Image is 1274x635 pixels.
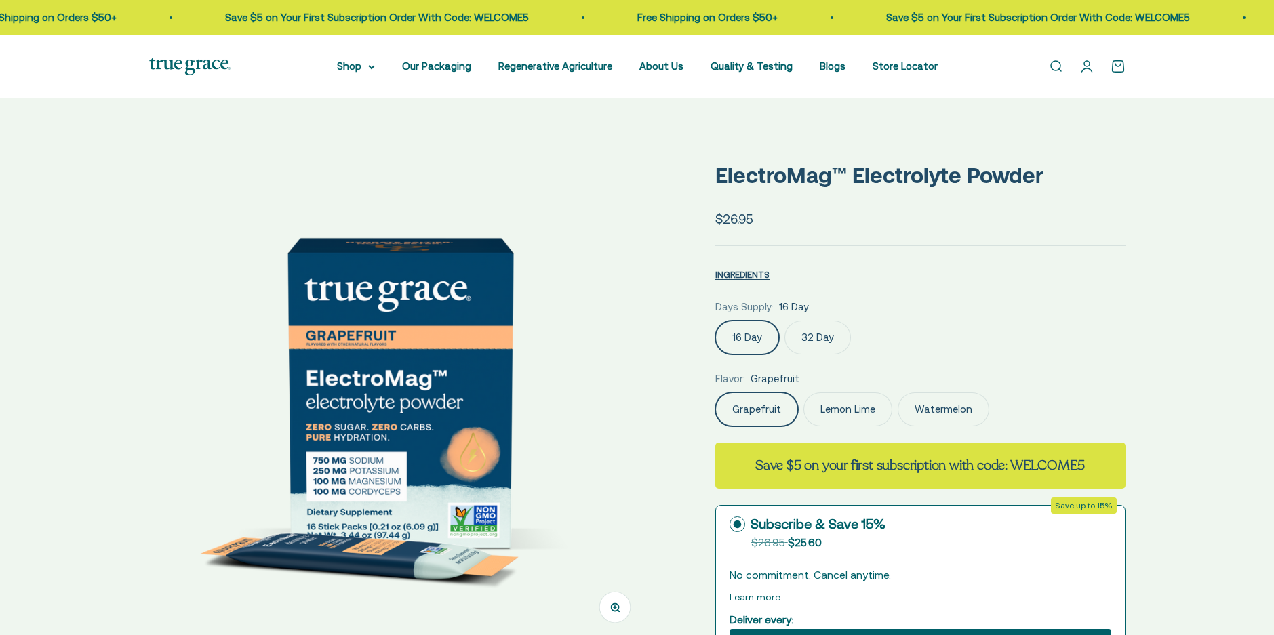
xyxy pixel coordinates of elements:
span: 16 Day [779,299,809,315]
span: INGREDIENTS [715,270,770,280]
span: Grapefruit [751,371,799,387]
a: Regenerative Agriculture [498,60,612,72]
a: Quality & Testing [711,60,793,72]
a: Blogs [820,60,845,72]
p: ElectroMag™ Electrolyte Powder [715,158,1126,192]
legend: Days Supply: [715,299,774,315]
a: Our Packaging [402,60,471,72]
p: Save $5 on Your First Subscription Order With Code: WELCOME5 [175,9,479,26]
p: Save $5 on Your First Subscription Order With Code: WELCOME5 [836,9,1140,26]
strong: Save $5 on your first subscription with code: WELCOME5 [755,456,1085,474]
a: About Us [639,60,683,72]
button: INGREDIENTS [715,266,770,283]
a: Free Shipping on Orders $50+ [587,12,728,23]
summary: Shop [337,58,375,75]
sale-price: $26.95 [715,209,753,229]
a: Store Locator [873,60,938,72]
legend: Flavor: [715,371,745,387]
